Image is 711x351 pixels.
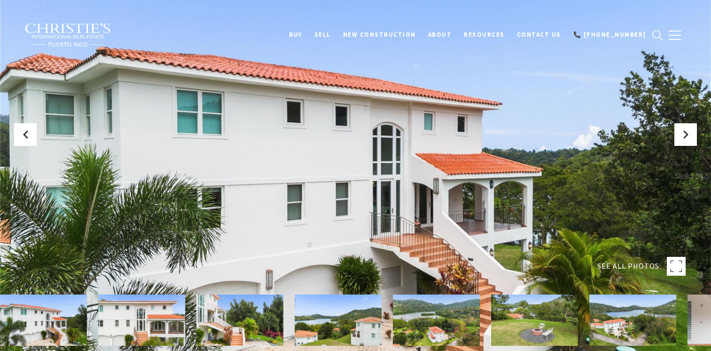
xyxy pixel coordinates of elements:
[308,26,337,44] a: SELL
[567,26,652,44] a: 📞 [PHONE_NUMBER]
[283,26,308,44] a: BUY
[343,31,416,39] span: New Construction
[458,26,511,44] a: Resources
[98,295,185,346] img: Emerald Lake Plantation #E9
[24,23,112,48] img: Christie's International Real Estate black text logo
[196,295,283,346] img: Emerald Lake Plantation #E9
[295,295,382,346] img: Emerald Lake Plantation #E9
[422,26,458,44] a: About
[491,295,578,346] img: Emerald Lake Plantation #E9
[393,295,480,346] img: Emerald Lake Plantation #E9
[517,31,561,39] span: Contact Us
[573,31,646,39] span: 📞 [PHONE_NUMBER]
[597,260,659,272] span: SEE ALL PHOTOS
[337,26,422,44] a: New Construction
